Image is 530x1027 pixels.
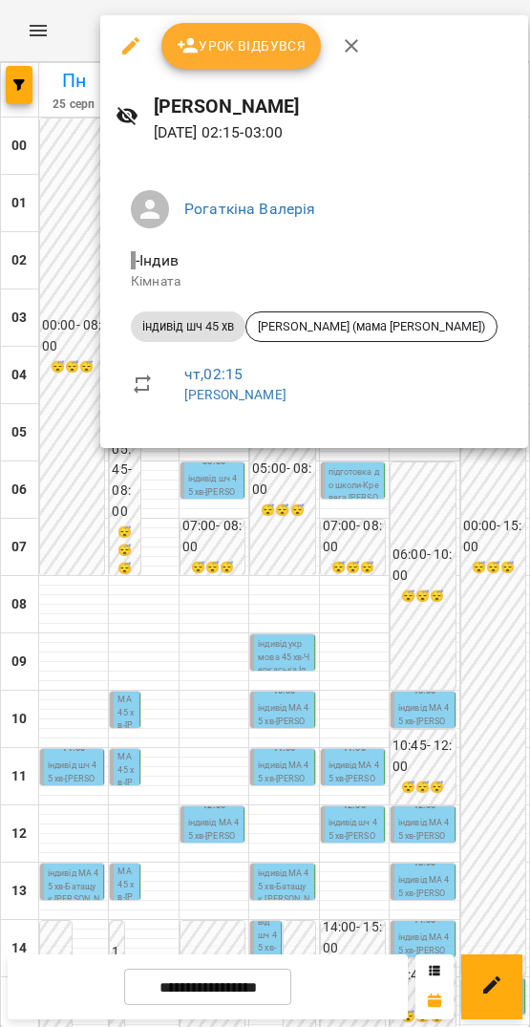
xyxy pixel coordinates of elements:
p: [DATE] 02:15 - 03:00 [154,121,513,144]
button: Урок відбувся [161,23,322,69]
span: [PERSON_NAME] (мама [PERSON_NAME]) [246,318,497,335]
span: - Індив [131,251,182,269]
a: Рогаткіна Валерія [184,200,316,218]
span: індивід шч 45 хв [131,318,245,335]
h6: [PERSON_NAME] [154,92,513,121]
p: Кімната [131,272,498,291]
span: Урок відбувся [177,34,307,57]
a: чт , 02:15 [184,365,243,383]
a: [PERSON_NAME] [184,387,286,402]
div: [PERSON_NAME] (мама [PERSON_NAME]) [245,311,498,342]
